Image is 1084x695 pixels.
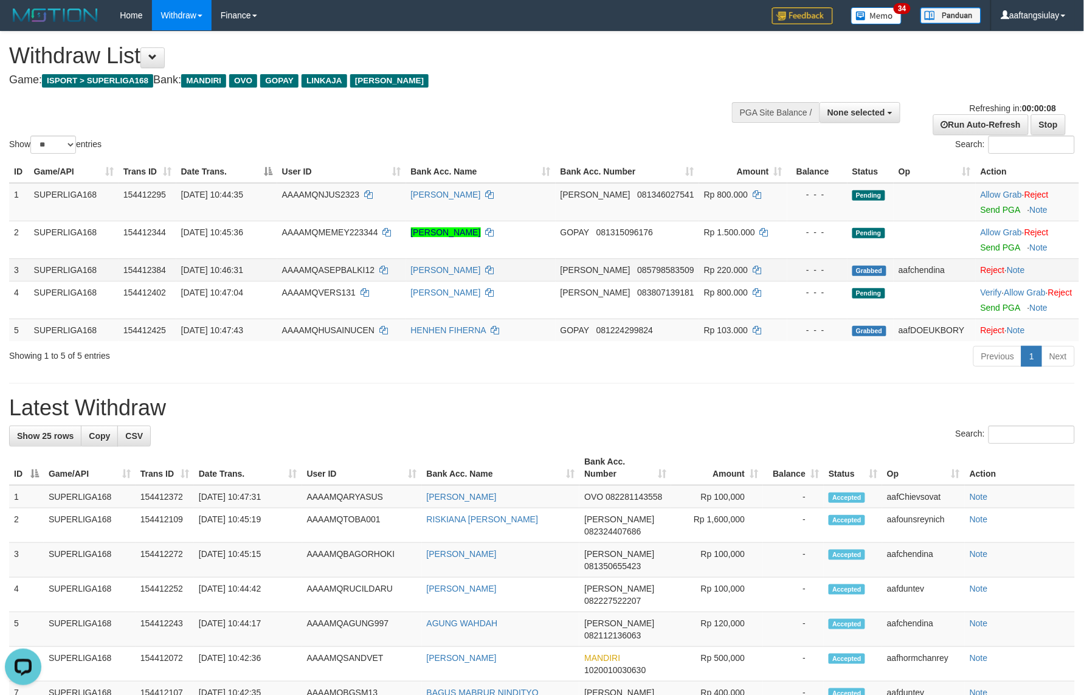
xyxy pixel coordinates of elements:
[981,265,1005,275] a: Reject
[123,265,166,275] span: 154412384
[406,161,556,183] th: Bank Acc. Name: activate to sort column ascending
[181,227,243,237] span: [DATE] 10:45:36
[787,161,848,183] th: Balance
[584,527,641,536] span: Copy 082324407686 to clipboard
[17,431,74,441] span: Show 25 rows
[699,161,787,183] th: Amount: activate to sort column ascending
[981,205,1020,215] a: Send PGA
[9,74,711,86] h4: Game: Bank:
[852,266,886,276] span: Grabbed
[584,665,646,675] span: Copy 1020010030630 to clipboard
[282,325,375,335] span: AAAAMQHUSAINUCEN
[411,265,481,275] a: [PERSON_NAME]
[136,647,194,682] td: 154412072
[792,286,843,299] div: - - -
[9,161,29,183] th: ID
[411,190,481,199] a: [PERSON_NAME]
[704,227,755,237] span: Rp 1.500.000
[852,326,886,336] span: Grabbed
[282,288,356,297] span: AAAAMQVERS131
[302,612,422,647] td: AAAAMQAGUNG997
[9,426,81,446] a: Show 25 rows
[194,612,302,647] td: [DATE] 10:44:17
[933,114,1029,135] a: Run Auto-Refresh
[136,485,194,508] td: 154412372
[1024,227,1049,237] a: Reject
[117,426,151,446] a: CSV
[302,647,422,682] td: AAAAMQSANDVET
[260,74,299,88] span: GOPAY
[1030,243,1048,252] a: Note
[422,451,580,485] th: Bank Acc. Name: activate to sort column ascending
[1022,103,1056,113] strong: 00:00:08
[989,426,1075,444] input: Search:
[976,161,1079,183] th: Action
[229,74,257,88] span: OVO
[671,578,763,612] td: Rp 100,000
[42,74,153,88] span: ISPORT > SUPERLIGA168
[427,549,497,559] a: [PERSON_NAME]
[282,227,378,237] span: AAAAMQMEMEY223344
[44,485,136,508] td: SUPERLIGA168
[894,161,976,183] th: Op: activate to sort column ascending
[763,451,824,485] th: Balance: activate to sort column ascending
[970,549,988,559] a: Note
[920,7,981,24] img: panduan.png
[671,485,763,508] td: Rp 100,000
[181,288,243,297] span: [DATE] 10:47:04
[882,451,965,485] th: Op: activate to sort column ascending
[9,612,44,647] td: 5
[638,190,694,199] span: Copy 081346027541 to clipboard
[136,543,194,578] td: 154412272
[1007,265,1025,275] a: Note
[89,431,110,441] span: Copy
[119,161,176,183] th: Trans ID: activate to sort column ascending
[820,102,900,123] button: None selected
[894,319,976,341] td: aafDOEUKBORY
[9,485,44,508] td: 1
[704,325,748,335] span: Rp 103.000
[829,584,865,595] span: Accepted
[29,258,119,281] td: SUPERLIGA168
[827,108,885,117] span: None selected
[671,612,763,647] td: Rp 120,000
[882,543,965,578] td: aafchendina
[194,647,302,682] td: [DATE] 10:42:36
[9,543,44,578] td: 3
[29,161,119,183] th: Game/API: activate to sort column ascending
[981,325,1005,335] a: Reject
[732,102,820,123] div: PGA Site Balance /
[561,227,589,237] span: GOPAY
[123,325,166,335] span: 154412425
[44,508,136,543] td: SUPERLIGA168
[194,451,302,485] th: Date Trans.: activate to sort column ascending
[829,654,865,664] span: Accepted
[584,584,654,593] span: [PERSON_NAME]
[123,227,166,237] span: 154412344
[1004,288,1048,297] span: ·
[584,514,654,524] span: [PERSON_NAME]
[194,543,302,578] td: [DATE] 10:45:15
[973,346,1022,367] a: Previous
[181,190,243,199] span: [DATE] 10:44:35
[671,543,763,578] td: Rp 100,000
[848,161,894,183] th: Status
[584,631,641,640] span: Copy 082112136063 to clipboard
[970,653,988,663] a: Note
[638,288,694,297] span: Copy 083807139181 to clipboard
[584,618,654,628] span: [PERSON_NAME]
[561,325,589,335] span: GOPAY
[989,136,1075,154] input: Search:
[981,227,1022,237] a: Allow Grab
[829,493,865,503] span: Accepted
[704,288,748,297] span: Rp 800.000
[29,183,119,221] td: SUPERLIGA168
[123,288,166,297] span: 154412402
[302,578,422,612] td: AAAAMQRUCILDARU
[981,303,1020,313] a: Send PGA
[194,508,302,543] td: [DATE] 10:45:19
[792,324,843,336] div: - - -
[411,288,481,297] a: [PERSON_NAME]
[277,161,406,183] th: User ID: activate to sort column ascending
[704,190,748,199] span: Rp 800.000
